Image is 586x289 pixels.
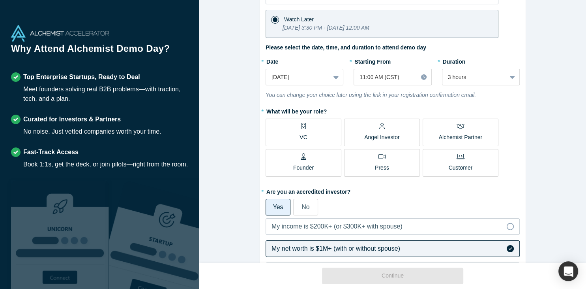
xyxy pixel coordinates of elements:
strong: Curated for Investors & Partners [23,116,121,123]
span: My income is $200K+ (or $300K+ with spouse) [271,223,403,230]
i: You can change your choice later using the link in your registration confirmation email. [266,92,476,98]
img: Alchemist Accelerator Logo [11,25,109,42]
strong: Fast-Track Access [23,149,79,155]
button: Continue [322,268,463,284]
span: My net worth is $1M+ (with or without spouse) [271,245,400,252]
span: Yes [273,204,283,210]
label: Please select the date, time, and duration to attend demo day [266,43,426,52]
label: Are you an accredited investor? [266,185,520,196]
div: No noise. Just vetted companies worth your time. [23,127,161,136]
div: Book 1:1s, get the deck, or join pilots—right from the room. [23,160,188,169]
h1: Why Attend Alchemist Demo Day? [11,42,188,61]
label: Starting From [354,55,391,66]
p: Founder [293,164,314,172]
p: Customer [449,164,473,172]
i: [DATE] 3:30 PM - [DATE] 12:00 AM [283,25,369,31]
label: Duration [442,55,520,66]
strong: Top Enterprise Startups, Ready to Deal [23,74,140,80]
div: Meet founders solving real B2B problems—with traction, tech, and a plan. [23,85,188,104]
span: No [301,204,309,210]
label: Date [266,55,343,66]
span: Watch Later [284,16,314,23]
p: Press [375,164,389,172]
label: What will be your role? [266,105,520,116]
p: VC [300,133,307,142]
p: Alchemist Partner [439,133,482,142]
p: Angel Investor [364,133,400,142]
